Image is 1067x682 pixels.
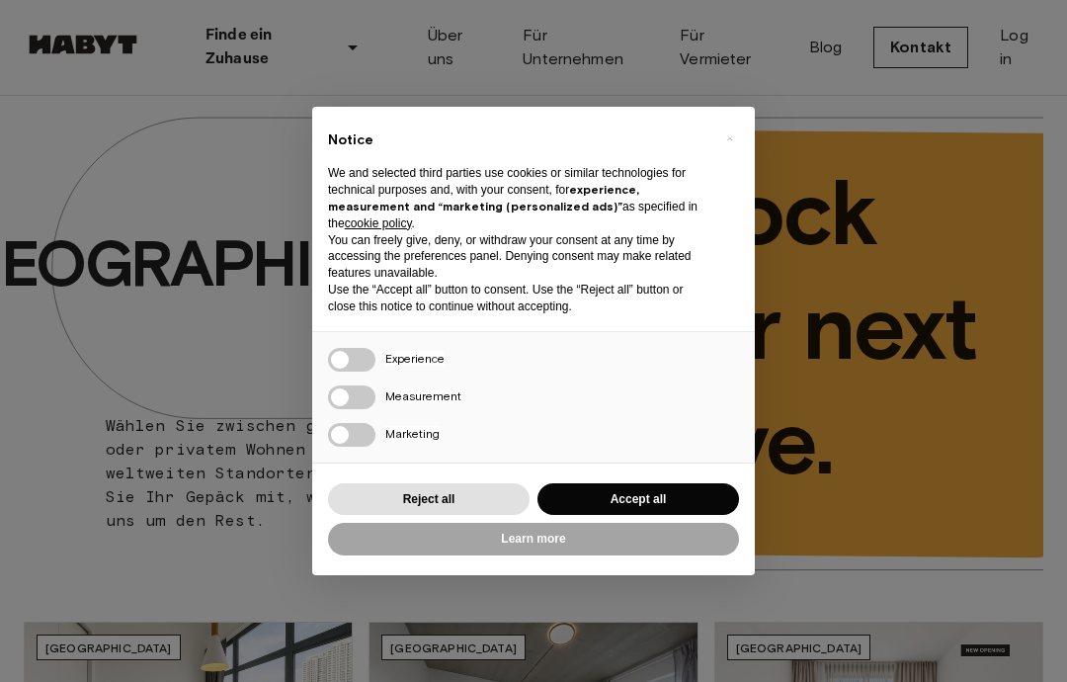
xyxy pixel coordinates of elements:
[726,127,733,150] span: ×
[328,523,739,555] button: Learn more
[385,388,461,403] span: Measurement
[328,182,639,213] strong: experience, measurement and “marketing (personalized ads)”
[328,165,707,231] p: We and selected third parties use cookies or similar technologies for technical purposes and, wit...
[385,351,445,366] span: Experience
[328,130,707,150] h2: Notice
[713,123,745,154] button: Close this notice
[328,483,530,516] button: Reject all
[328,282,707,315] p: Use the “Accept all” button to consent. Use the “Reject all” button or close this notice to conti...
[328,232,707,282] p: You can freely give, deny, or withdraw your consent at any time by accessing the preferences pane...
[385,426,440,441] span: Marketing
[345,216,412,230] a: cookie policy
[537,483,739,516] button: Accept all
